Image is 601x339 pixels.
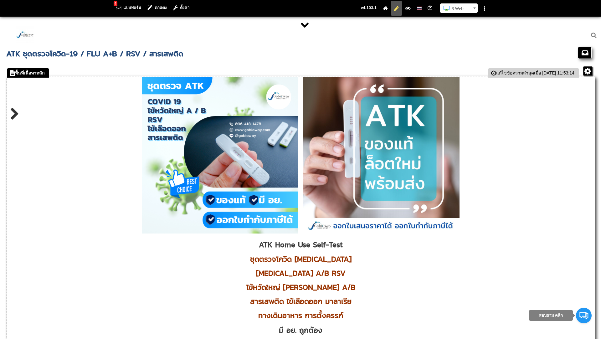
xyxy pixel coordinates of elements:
[383,6,388,11] a: ไปยังหน้าแรก
[250,254,352,265] span: ชุดตรวจโควิด [MEDICAL_DATA]
[539,313,563,318] span: สอบถาม คลิก
[578,47,591,59] div: คลังเนื้อหา (ไม่แสดงในเมนู)
[258,310,343,321] span: ทางเดินอาหาร การตั้งครรภ์
[142,77,298,234] img: ชุดตรวจ ATK โควิด COVID-19 ไข้หวัดใหญ่ สายพันธ์ A/B FLU A+B RSV สารเสพติด ไข้เลือดออก ไวรัสทางเดิ...
[391,1,402,16] li: มุมมองแก้ไข
[7,68,49,78] div: ลากเพื่อย้ายตำแหน่ง
[6,50,595,57] span: ATK ชุดตรวจโควิด-19 / FLU A+B / RSV / สารเสพติด
[246,282,355,293] span: ไข้หวัดใหญ่ [PERSON_NAME] A/B
[440,3,478,13] button: R-Web
[250,296,352,307] span: สารเสพติด ไข้เลือดออก มาลาเรีย
[303,77,460,234] img: ชุดตรวจ ATK โควิด COVID-19 ไข้หวัดใหญ่ สายพันธ์ A/B FLU A+B RSV สารเสพติด ไข้เลือดออก ไวรัสทางเดิ...
[444,6,449,11] img: R-Web-enabled.png
[279,325,322,336] span: มี อย. ถูกต้อง
[256,268,346,279] span: [MEDICAL_DATA] A/B RSV
[451,6,464,11] span: R-Web
[10,108,20,122] div: แสดงรูปภาพ
[259,239,343,250] span: ATK Home Use Self-Test
[173,5,189,10] a: ตั้งค่า
[114,1,117,6] div: 4
[402,1,414,16] li: มุมมองผู้ชม
[300,20,309,29] div: ซ่อนพื้นที่ส่วนหัว
[488,68,579,78] div: เปิดประวัติการแก้ไข
[147,5,167,10] a: ตกแต่ง
[16,26,34,44] img: large-1644130236041.jpg
[116,5,141,10] a: แบบฟอร์ม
